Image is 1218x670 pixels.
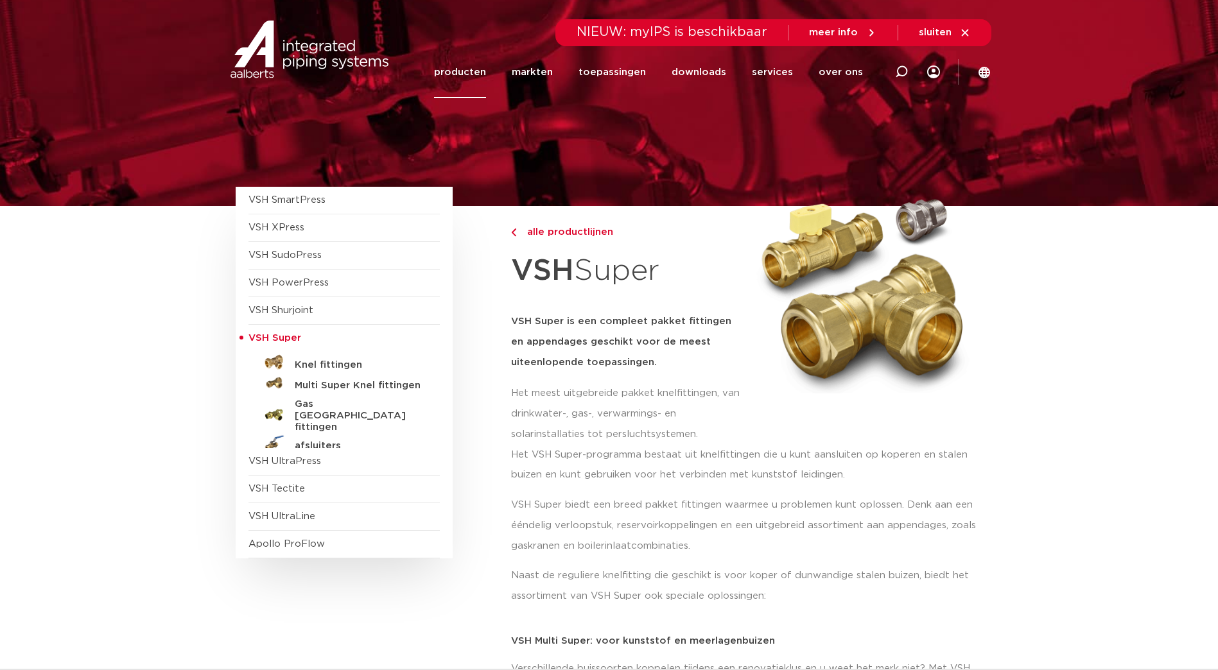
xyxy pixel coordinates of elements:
[919,28,952,37] span: sluiten
[248,539,325,549] a: Apollo ProFlow
[248,456,321,466] a: VSH UltraPress
[819,46,863,98] a: over ons
[511,225,744,240] a: alle productlijnen
[511,495,983,556] p: VSH Super biedt een breed pakket fittingen waarmee u problemen kunt oplossen. Denk aan een ééndel...
[809,27,877,39] a: meer info
[295,399,422,433] h5: Gas [GEOGRAPHIC_DATA] fittingen
[248,484,305,494] a: VSH Tectite
[519,227,613,237] span: alle productlijnen
[248,352,440,373] a: Knel fittingen
[248,223,304,232] a: VSH XPress
[577,26,767,39] span: NIEUW: myIPS is beschikbaar
[511,383,744,445] p: Het meest uitgebreide pakket knelfittingen, van drinkwater-, gas-, verwarmings- en solarinstallat...
[512,46,553,98] a: markten
[511,256,574,286] strong: VSH
[248,511,315,521] a: VSH UltraLine
[248,278,329,288] a: VSH PowerPress
[511,228,516,237] img: chevron-right.svg
[434,46,863,98] nav: Menu
[511,565,983,606] p: Naast de reguliere knelfitting die geschikt is voor koper of dunwandige stalen buizen, biedt het ...
[248,305,313,315] a: VSH Shurjoint
[434,46,486,98] a: producten
[752,46,793,98] a: services
[248,250,322,260] a: VSH SudoPress
[809,28,858,37] span: meer info
[919,27,971,39] a: sluiten
[927,46,940,98] div: my IPS
[248,373,440,393] a: Multi Super Knel fittingen
[295,440,422,452] h5: afsluiters
[248,393,440,433] a: Gas [GEOGRAPHIC_DATA] fittingen
[295,380,422,391] h5: Multi Super Knel fittingen
[511,246,744,296] h1: Super
[672,46,726,98] a: downloads
[248,433,440,454] a: afsluiters
[511,445,983,486] p: Het VSH Super-programma bestaat uit knelfittingen die u kunt aansluiten op koperen en stalen buiz...
[511,636,983,646] p: VSH Multi Super: voor kunststof en meerlagenbuizen
[511,311,744,373] h5: VSH Super is een compleet pakket fittingen en appendages geschikt voor de meest uiteenlopende toe...
[579,46,646,98] a: toepassingen
[248,333,301,343] span: VSH Super
[295,359,422,371] h5: Knel fittingen
[248,195,326,205] a: VSH SmartPress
